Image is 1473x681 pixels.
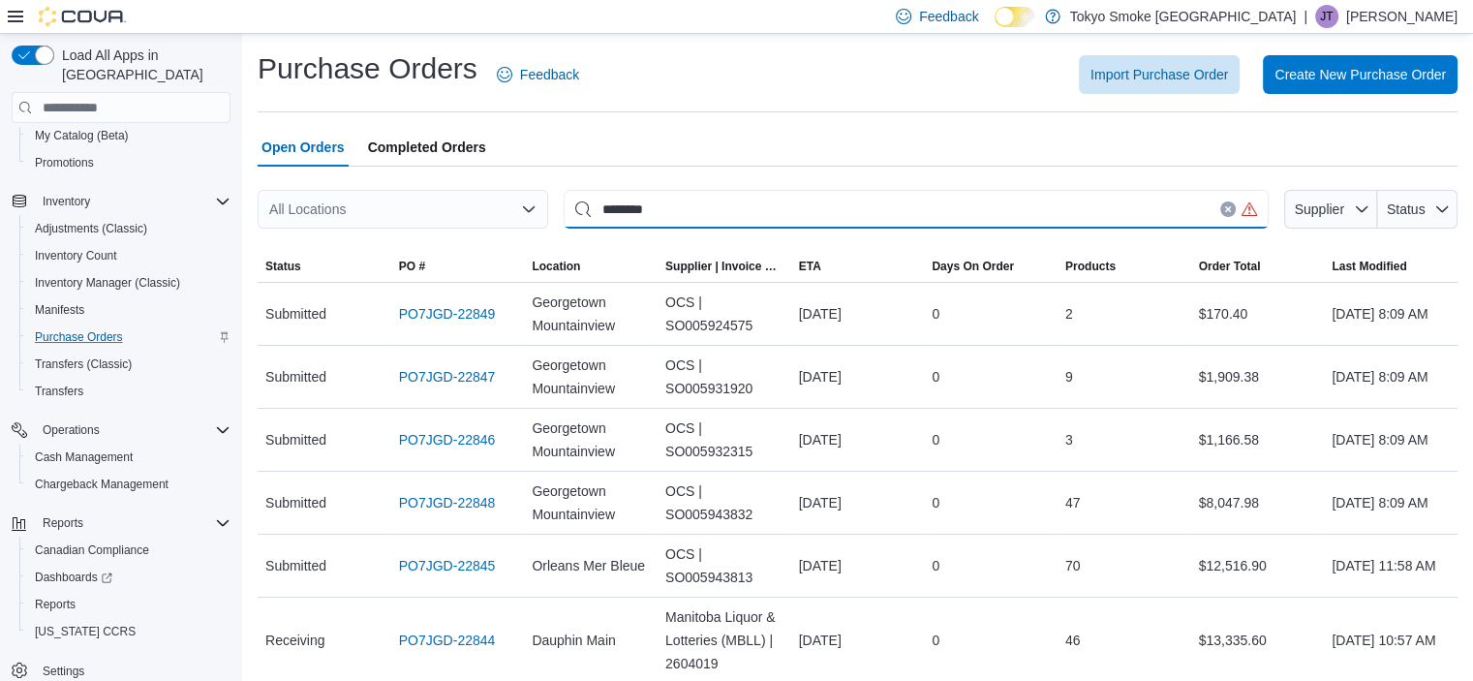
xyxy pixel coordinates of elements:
[35,418,107,442] button: Operations
[19,471,238,498] button: Chargeback Management
[35,384,83,399] span: Transfers
[1065,554,1081,577] span: 70
[919,7,978,26] span: Feedback
[35,418,230,442] span: Operations
[932,554,939,577] span: 0
[1191,546,1325,585] div: $12,516.90
[43,422,100,438] span: Operations
[19,122,238,149] button: My Catalog (Beta)
[27,151,230,174] span: Promotions
[532,354,650,400] span: Georgetown Mountainview
[27,244,125,267] a: Inventory Count
[27,620,143,643] a: [US_STATE] CCRS
[27,217,230,240] span: Adjustments (Classic)
[1387,201,1426,217] span: Status
[1324,251,1458,282] button: Last Modified
[27,446,140,469] a: Cash Management
[791,546,925,585] div: [DATE]
[258,251,391,282] button: Status
[27,124,230,147] span: My Catalog (Beta)
[489,55,587,94] a: Feedback
[27,298,92,322] a: Manifests
[1191,420,1325,459] div: $1,166.58
[521,201,537,217] button: Open list of options
[19,351,238,378] button: Transfers (Classic)
[261,128,345,167] span: Open Orders
[27,353,139,376] a: Transfers (Classic)
[399,259,425,274] span: PO #
[532,291,650,337] span: Georgetown Mountainview
[791,621,925,660] div: [DATE]
[532,417,650,463] span: Georgetown Mountainview
[1079,55,1240,94] button: Import Purchase Order
[27,620,230,643] span: Washington CCRS
[658,535,791,597] div: OCS | SO005943813
[791,251,925,282] button: ETA
[27,217,155,240] a: Adjustments (Classic)
[27,298,230,322] span: Manifests
[665,259,783,274] span: Supplier | Invoice Number
[399,365,496,388] a: PO7JGD-22847
[1324,483,1458,522] div: [DATE] 8:09 AM
[399,428,496,451] a: PO7JGD-22846
[1058,251,1191,282] button: Products
[658,283,791,345] div: OCS | SO005924575
[35,128,129,143] span: My Catalog (Beta)
[1191,294,1325,333] div: $170.40
[19,215,238,242] button: Adjustments (Classic)
[1065,629,1081,652] span: 46
[265,491,326,514] span: Submitted
[27,473,230,496] span: Chargeback Management
[265,554,326,577] span: Submitted
[658,251,791,282] button: Supplier | Invoice Number
[1332,259,1406,274] span: Last Modified
[1320,5,1333,28] span: JT
[35,221,147,236] span: Adjustments (Classic)
[35,477,169,492] span: Chargeback Management
[1065,491,1081,514] span: 47
[35,248,117,263] span: Inventory Count
[35,449,133,465] span: Cash Management
[1274,65,1446,84] span: Create New Purchase Order
[27,539,230,562] span: Canadian Compliance
[1304,5,1307,28] p: |
[35,597,76,612] span: Reports
[27,566,230,589] span: Dashboards
[27,325,230,349] span: Purchase Orders
[532,554,645,577] span: Orleans Mer Bleue
[1191,357,1325,396] div: $1,909.38
[658,346,791,408] div: OCS | SO005931920
[1090,65,1228,84] span: Import Purchase Order
[27,151,102,174] a: Promotions
[27,593,83,616] a: Reports
[43,194,90,209] span: Inventory
[532,259,580,274] div: Location
[35,624,136,639] span: [US_STATE] CCRS
[43,515,83,531] span: Reports
[27,539,157,562] a: Canadian Compliance
[27,380,230,403] span: Transfers
[791,420,925,459] div: [DATE]
[932,428,939,451] span: 0
[368,128,486,167] span: Completed Orders
[265,428,326,451] span: Submitted
[932,259,1014,274] span: Days On Order
[1324,420,1458,459] div: [DATE] 8:09 AM
[1191,621,1325,660] div: $13,335.60
[932,491,939,514] span: 0
[1284,190,1377,229] button: Supplier
[4,510,238,537] button: Reports
[35,190,230,213] span: Inventory
[1191,251,1325,282] button: Order Total
[4,417,238,444] button: Operations
[1220,201,1236,217] button: Clear input
[35,356,132,372] span: Transfers (Classic)
[27,124,137,147] a: My Catalog (Beta)
[19,242,238,269] button: Inventory Count
[1070,5,1297,28] p: Tokyo Smoke [GEOGRAPHIC_DATA]
[1199,259,1261,274] span: Order Total
[399,629,496,652] a: PO7JGD-22844
[1324,546,1458,585] div: [DATE] 11:58 AM
[35,155,94,170] span: Promotions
